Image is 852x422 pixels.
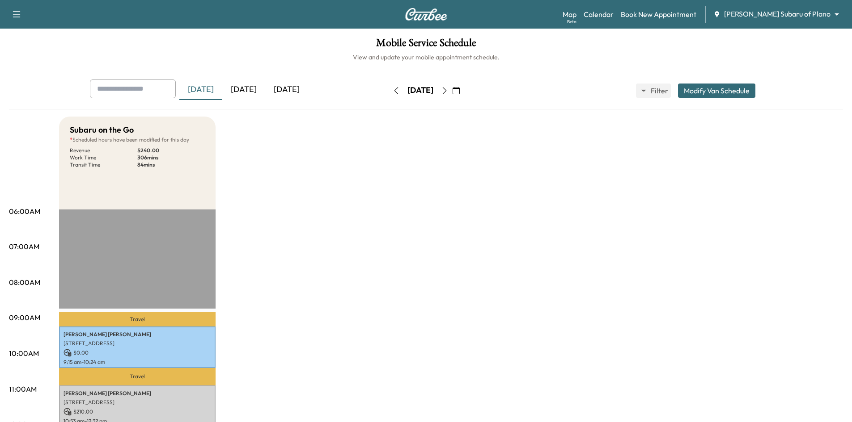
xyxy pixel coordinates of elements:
h5: Subaru on the Go [70,124,134,136]
p: 07:00AM [9,241,39,252]
p: Scheduled hours have been modified for this day [70,136,205,143]
p: Revenue [70,147,137,154]
div: Beta [567,18,576,25]
p: 84 mins [137,161,205,168]
p: 09:00AM [9,312,40,323]
p: 10:00AM [9,348,39,359]
a: Calendar [584,9,614,20]
p: 06:00AM [9,206,40,217]
p: $ 210.00 [64,408,211,416]
div: [DATE] [407,85,433,96]
p: 306 mins [137,154,205,161]
p: [PERSON_NAME] [PERSON_NAME] [64,390,211,397]
p: Travel [59,368,216,385]
p: Travel [59,312,216,326]
p: [STREET_ADDRESS] [64,399,211,406]
p: $ 0.00 [64,349,211,357]
p: [STREET_ADDRESS] [64,340,211,347]
p: Work Time [70,154,137,161]
button: Modify Van Schedule [678,84,755,98]
p: [PERSON_NAME] [PERSON_NAME] [64,331,211,338]
h6: View and update your mobile appointment schedule. [9,53,843,62]
span: [PERSON_NAME] Subaru of Plano [724,9,831,19]
img: Curbee Logo [405,8,448,21]
p: 08:00AM [9,277,40,288]
div: [DATE] [179,79,222,100]
span: Filter [651,85,667,96]
button: Filter [636,84,671,98]
p: $ 240.00 [137,147,205,154]
a: MapBeta [563,9,576,20]
a: Book New Appointment [621,9,696,20]
div: [DATE] [222,79,265,100]
h1: Mobile Service Schedule [9,38,843,53]
p: 11:00AM [9,384,37,394]
div: [DATE] [265,79,308,100]
p: 9:15 am - 10:24 am [64,359,211,366]
p: Transit Time [70,161,137,168]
